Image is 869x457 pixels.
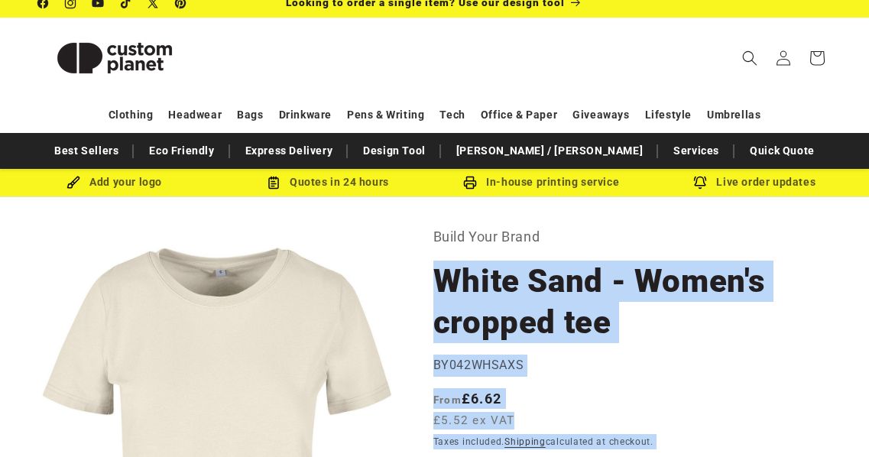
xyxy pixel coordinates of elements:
iframe: Chat Widget [607,292,869,457]
img: Custom Planet [38,24,191,92]
div: In-house printing service [435,173,648,192]
span: From [433,394,462,406]
a: Express Delivery [238,138,341,164]
a: Giveaways [572,102,629,128]
a: Quick Quote [742,138,822,164]
a: Eco Friendly [141,138,222,164]
h1: White Sand - Women's cropped tee [433,261,831,343]
div: Taxes included. calculated at checkout. [433,434,831,449]
a: Services [666,138,727,164]
a: Best Sellers [47,138,126,164]
summary: Search [733,41,767,75]
img: Brush Icon [66,176,80,190]
p: Build Your Brand [433,225,831,249]
a: Shipping [504,436,546,447]
a: Design Tool [355,138,433,164]
a: Umbrellas [707,102,760,128]
a: Custom Planet [33,18,197,98]
img: Order updates [693,176,707,190]
a: Office & Paper [481,102,557,128]
span: £5.52 ex VAT [433,412,515,429]
span: BY042WHSAXS [433,358,524,372]
a: [PERSON_NAME] / [PERSON_NAME] [449,138,650,164]
a: Lifestyle [645,102,692,128]
a: Pens & Writing [347,102,424,128]
a: Headwear [168,102,222,128]
div: Quotes in 24 hours [221,173,434,192]
img: In-house printing [463,176,477,190]
a: Tech [439,102,465,128]
a: Clothing [109,102,154,128]
strong: £6.62 [433,391,502,407]
div: Add your logo [8,173,221,192]
a: Drinkware [279,102,332,128]
a: Bags [237,102,263,128]
img: Order Updates Icon [267,176,280,190]
div: Live order updates [648,173,861,192]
